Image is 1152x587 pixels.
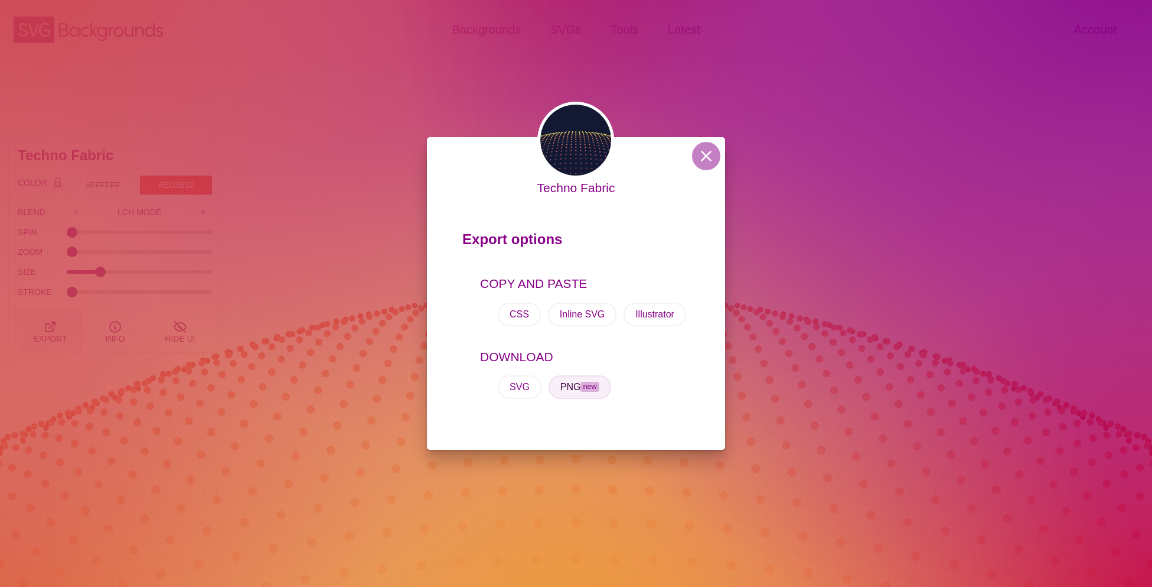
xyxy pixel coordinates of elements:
[580,382,599,392] span: new
[548,303,616,326] button: Inline SVG
[480,348,690,367] p: DOWNLOAD
[549,375,611,399] button: PNGnew
[537,179,615,197] p: Techno Fabric
[498,375,541,399] button: SVG
[480,274,690,293] p: COPY AND PASTE
[462,226,690,259] p: Export options
[624,303,686,326] button: Illustrator
[498,303,541,326] button: CSS
[538,102,615,179] img: electric dots form curvature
